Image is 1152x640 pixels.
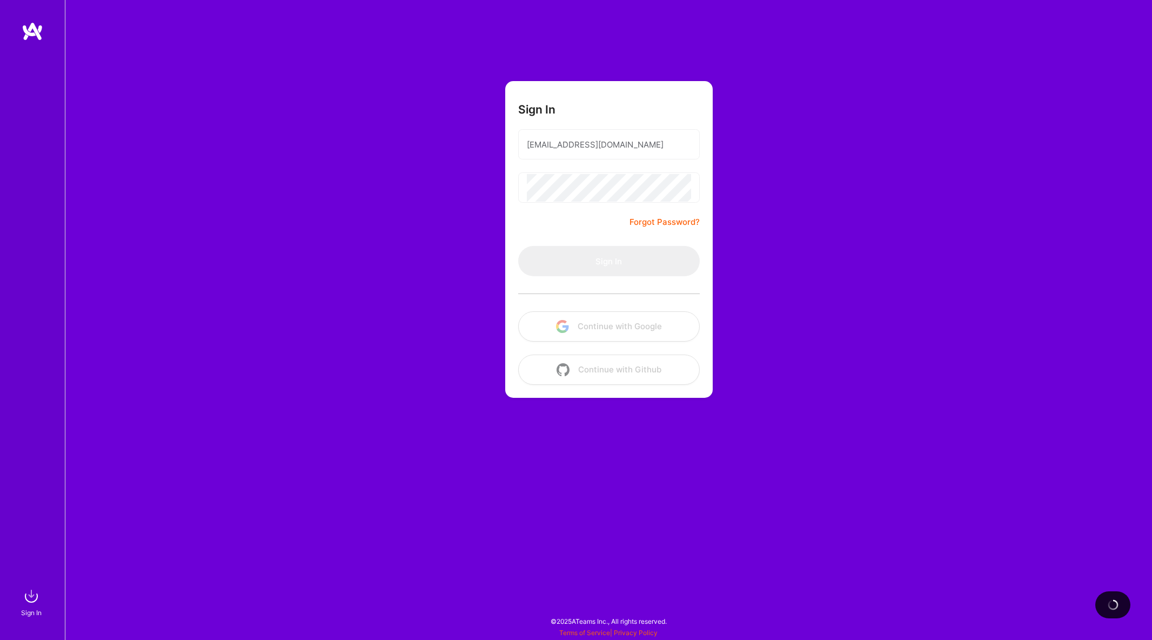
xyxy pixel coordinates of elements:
[518,311,700,342] button: Continue with Google
[559,629,658,637] span: |
[559,629,610,637] a: Terms of Service
[65,608,1152,635] div: © 2025 ATeams Inc., All rights reserved.
[23,585,42,618] a: sign inSign In
[527,131,691,158] input: Email...
[556,320,569,333] img: icon
[557,363,570,376] img: icon
[21,607,42,618] div: Sign In
[518,103,555,116] h3: Sign In
[614,629,658,637] a: Privacy Policy
[21,585,42,607] img: sign in
[518,355,700,385] button: Continue with Github
[22,22,43,41] img: logo
[1106,598,1120,611] img: loading
[629,216,700,229] a: Forgot Password?
[518,246,700,276] button: Sign In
